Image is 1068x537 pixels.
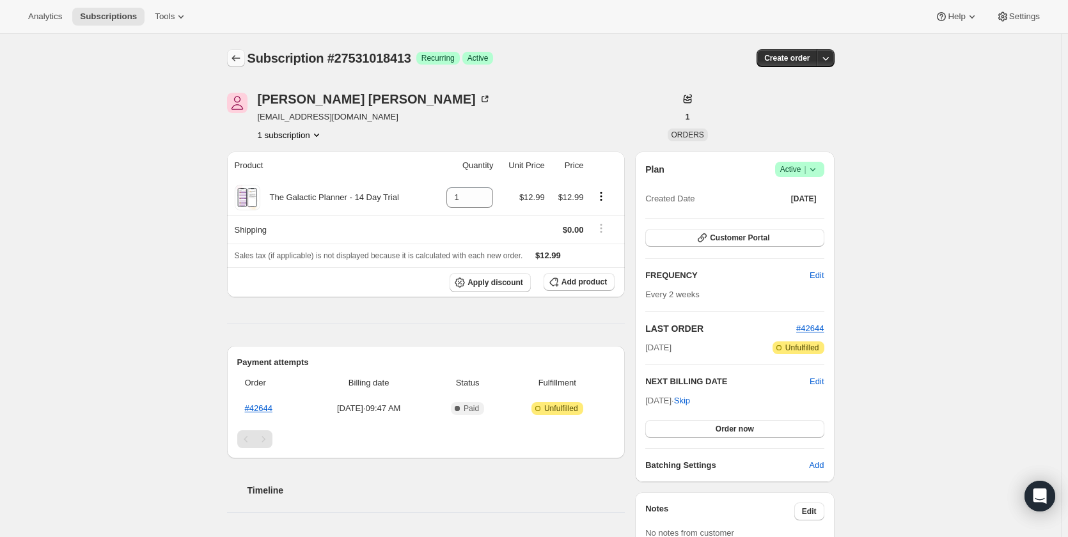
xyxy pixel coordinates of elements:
span: Billing date [310,377,428,389]
span: Create order [764,53,810,63]
span: Active [780,163,819,176]
span: [DATE] · [645,396,690,405]
span: Jennifer Mercer [227,93,247,113]
th: Price [549,152,588,180]
span: Edit [802,506,817,517]
span: Fulfillment [507,377,607,389]
h2: Payment attempts [237,356,615,369]
h6: Batching Settings [645,459,809,472]
h2: NEXT BILLING DATE [645,375,810,388]
span: $0.00 [563,225,584,235]
button: Settings [989,8,1048,26]
button: Edit [794,502,824,520]
span: Paid [464,403,479,414]
span: $12.99 [519,192,545,202]
button: Product actions [258,128,323,141]
span: 1 [686,112,690,122]
div: Open Intercom Messenger [1025,481,1055,511]
span: [DATE] [791,194,817,204]
span: Subscriptions [80,12,137,22]
span: Every 2 weeks [645,290,700,299]
button: [DATE] [783,190,824,208]
h3: Notes [645,502,794,520]
span: ORDERS [671,130,704,139]
th: Shipping [227,215,434,244]
span: Help [948,12,965,22]
button: Skip [666,391,698,411]
button: Tools [147,8,195,26]
span: Apply discount [467,277,523,288]
span: Analytics [28,12,62,22]
button: Edit [802,265,831,286]
img: product img [236,185,258,210]
span: [DATE] [645,341,671,354]
a: #42644 [796,323,824,333]
button: Edit [810,375,824,388]
button: Create order [757,49,817,67]
span: $12.99 [558,192,584,202]
button: Customer Portal [645,229,824,247]
button: Apply discount [450,273,531,292]
span: Tools [155,12,175,22]
h2: Plan [645,163,664,176]
button: Shipping actions [591,221,611,235]
span: Order now [716,424,754,434]
button: Order now [645,420,824,438]
th: Quantity [434,152,498,180]
span: [EMAIL_ADDRESS][DOMAIN_NAME] [258,111,491,123]
span: Unfulfilled [544,403,578,414]
span: Unfulfilled [785,343,819,353]
button: Analytics [20,8,70,26]
span: Skip [674,394,690,407]
span: Edit [810,269,824,282]
div: The Galactic Planner - 14 Day Trial [260,191,399,204]
h2: Timeline [247,484,625,497]
button: Add product [544,273,615,291]
button: Subscriptions [227,49,245,67]
h2: FREQUENCY [645,269,810,282]
button: 1 [678,108,698,126]
button: Add [801,455,831,476]
span: Subscription #27531018413 [247,51,411,65]
h2: LAST ORDER [645,322,796,335]
span: Add [809,459,824,472]
button: Product actions [591,189,611,203]
button: Help [927,8,986,26]
span: Created Date [645,192,695,205]
span: Status [436,377,500,389]
span: $12.99 [535,251,561,260]
th: Unit Price [497,152,548,180]
nav: Pagination [237,430,615,448]
button: Subscriptions [72,8,145,26]
a: #42644 [245,403,272,413]
span: [DATE] · 09:47 AM [310,402,428,415]
span: Active [467,53,489,63]
span: Sales tax (if applicable) is not displayed because it is calculated with each new order. [235,251,523,260]
div: [PERSON_NAME] [PERSON_NAME] [258,93,491,105]
span: Add product [561,277,607,287]
span: Settings [1009,12,1040,22]
button: #42644 [796,322,824,335]
th: Order [237,369,306,397]
span: Recurring [421,53,455,63]
th: Product [227,152,434,180]
span: | [804,164,806,175]
span: Customer Portal [710,233,769,243]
